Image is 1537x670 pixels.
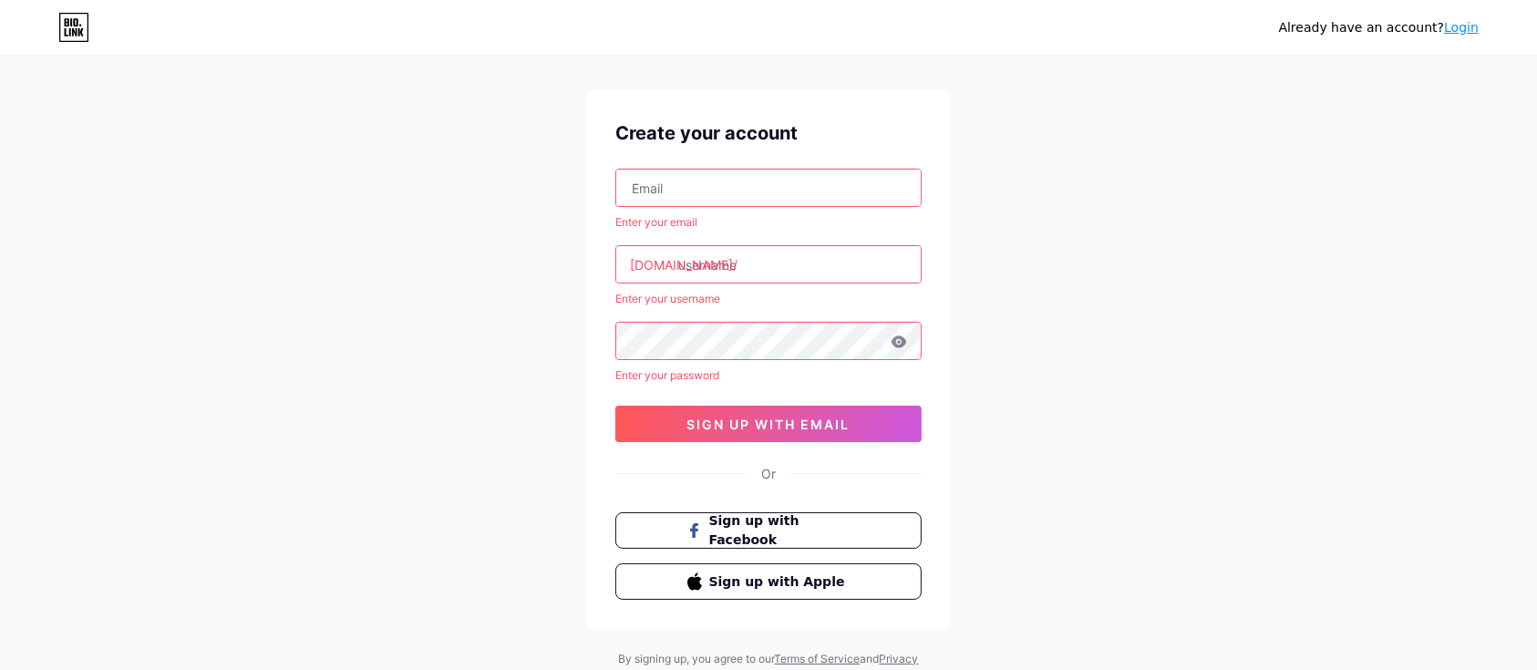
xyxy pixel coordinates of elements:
div: Or [761,464,776,483]
span: Sign up with Apple [709,572,851,592]
button: Sign up with Apple [615,563,922,600]
div: Enter your username [615,291,922,307]
span: Sign up with Facebook [709,511,851,550]
button: sign up with email [615,406,922,442]
div: Enter your password [615,367,922,384]
div: Create your account [615,119,922,147]
div: Already have an account? [1279,18,1479,37]
div: Enter your email [615,214,922,231]
button: Sign up with Facebook [615,512,922,549]
a: Login [1444,20,1479,35]
input: Email [616,170,921,206]
a: Terms of Service [775,652,861,665]
span: sign up with email [687,417,851,432]
input: username [616,246,921,283]
div: [DOMAIN_NAME]/ [630,255,738,274]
